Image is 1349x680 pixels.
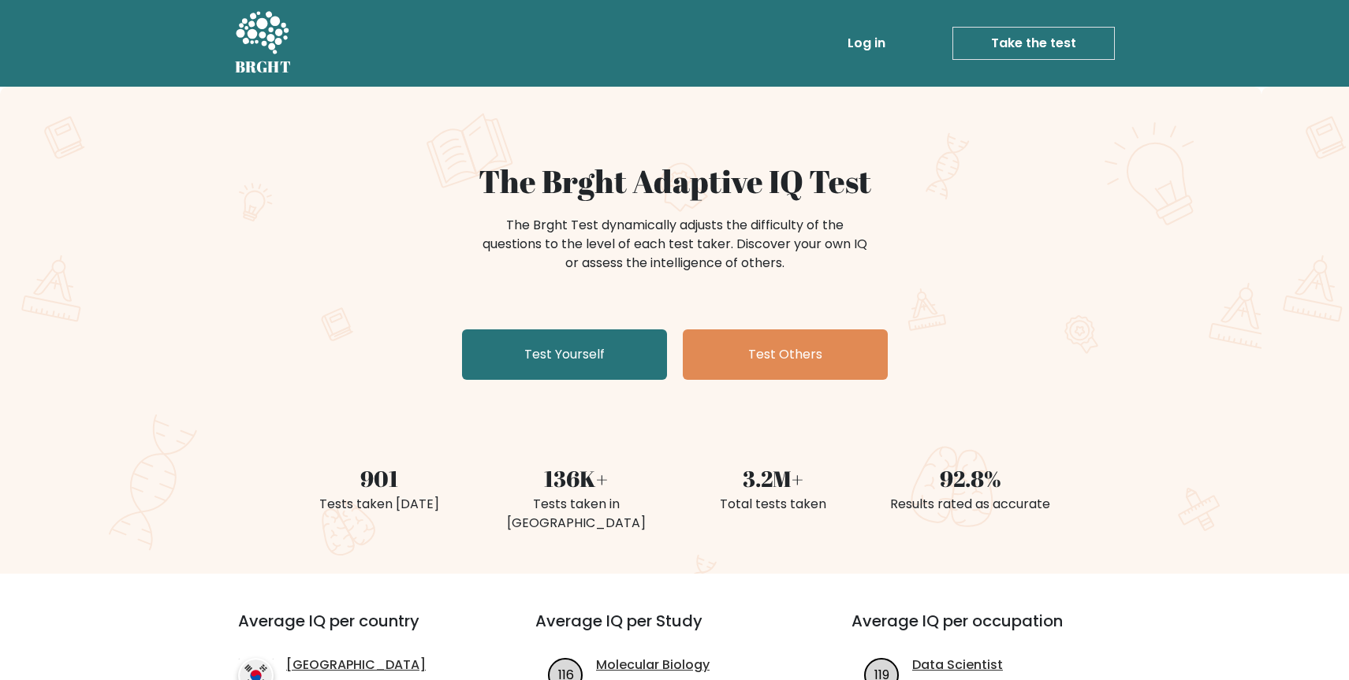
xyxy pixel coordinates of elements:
a: Take the test [952,27,1115,60]
div: Tests taken in [GEOGRAPHIC_DATA] [487,495,665,533]
a: Molecular Biology [596,656,710,674]
a: Test Others [683,329,888,380]
h3: Average IQ per occupation [852,611,1130,649]
div: 92.8% [881,462,1060,495]
h1: The Brght Adaptive IQ Test [290,162,1060,200]
h5: BRGHT [235,58,292,76]
a: Log in [841,28,892,59]
div: Results rated as accurate [881,495,1060,514]
div: 901 [290,462,468,495]
h3: Average IQ per Study [535,611,814,649]
div: Total tests taken [684,495,863,514]
div: The Brght Test dynamically adjusts the difficulty of the questions to the level of each test take... [478,216,872,273]
a: [GEOGRAPHIC_DATA] [286,656,426,674]
div: 136K+ [487,462,665,495]
a: BRGHT [235,6,292,80]
a: Test Yourself [462,329,667,380]
div: Tests taken [DATE] [290,495,468,514]
h3: Average IQ per country [238,611,479,649]
div: 3.2M+ [684,462,863,495]
a: Data Scientist [912,656,1003,674]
